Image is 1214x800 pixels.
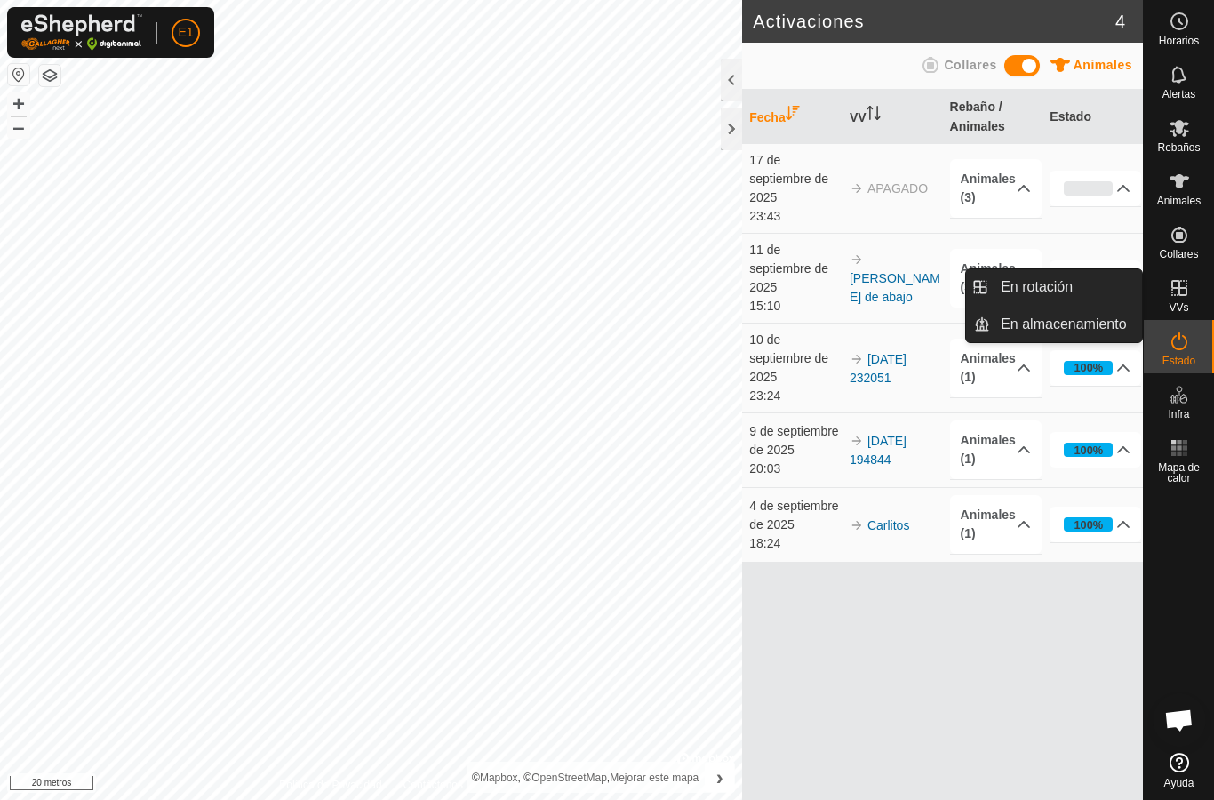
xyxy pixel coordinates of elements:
font: 15:10 [749,299,780,313]
div: 100% [1064,443,1113,457]
font: 4 de septiembre de 2025 [749,499,838,532]
font: 100% [1074,361,1103,374]
img: flecha [850,434,864,448]
button: Restablecer Mapa [8,64,29,85]
a: [DATE] 232051 [850,352,907,385]
font: 17 de septiembre de 2025 [749,153,828,204]
font: Contáctenos [403,779,463,791]
div: 0% [1064,181,1113,196]
font: Horarios [1159,35,1199,47]
font: En rotación [1001,279,1073,294]
p-sorticon: Activar para ordenar [867,108,881,123]
p-accordion-header: Animales (3) [950,159,1042,218]
font: APAGADO [867,181,928,196]
a: Mejorar este mapa [610,772,699,784]
font: En almacenamiento [1001,316,1126,332]
font: Animales (3) [961,172,1016,204]
font: Collares [1159,248,1198,260]
a: OpenStreetMap [531,772,607,784]
p-accordion-header: 100% [1050,507,1141,542]
a: Política de Privacidad [279,777,381,793]
div: Chat abierto [1153,693,1206,747]
img: flecha [850,252,864,267]
font: © [472,772,480,784]
p-sorticon: Activar para ordenar [786,108,800,123]
font: Mapa de calor [1158,461,1200,484]
a: Contáctenos [403,777,463,793]
p-accordion-header: Animales (1) [950,495,1042,554]
font: Activaciones [753,12,864,31]
font: 10 de septiembre de 2025 [749,332,828,384]
img: flecha [850,352,864,366]
img: flecha [850,518,864,532]
font: Animales (1) [961,508,1016,540]
font: VVs [1169,301,1188,314]
font: , [607,772,610,784]
font: Rebaños [1157,141,1200,154]
font: 4 [1115,12,1125,31]
font: 100% [1074,444,1103,457]
font: 18:24 [749,536,780,550]
p-accordion-header: 100% [1050,260,1141,296]
font: 23:43 [749,209,780,223]
p-accordion-header: Animales (1) [950,339,1042,397]
p-accordion-header: 0% [1050,171,1141,206]
img: Logotipo de Gallagher [21,14,142,51]
font: 100% [1074,518,1103,532]
a: Ayuda [1144,746,1214,796]
font: Animales (1) [961,351,1016,384]
font: Animales (1) [961,433,1016,466]
font: Collares [944,58,996,72]
font: Animales (3) [961,261,1016,294]
font: 9 de septiembre de 2025 [749,424,838,457]
font: Animales [1157,195,1201,207]
a: En almacenamiento [990,307,1142,342]
font: Ayuda [1164,777,1194,789]
div: 100% [1064,361,1113,375]
a: [PERSON_NAME] de abajo [850,271,940,304]
button: Capas del Mapa [39,65,60,86]
font: VV [850,110,867,124]
font: Estado [1050,109,1091,124]
p-accordion-header: 100% [1050,432,1141,468]
a: Carlitos [867,518,909,532]
a: Mapbox [480,772,518,784]
a: En rotación [990,269,1142,305]
button: › [705,763,734,792]
button: + [8,93,29,115]
font: 20:03 [749,461,780,476]
font: Infra [1168,408,1189,420]
font: Estado [1162,355,1195,367]
font: , © [518,772,532,784]
font: Alertas [1162,88,1195,100]
span: › [716,765,723,789]
font: E1 [178,25,193,39]
p-accordion-header: Animales (3) [950,249,1042,308]
p-accordion-header: 100% [1050,350,1141,386]
div: 100% [1064,517,1113,532]
button: – [8,116,29,138]
li: En rotación [966,269,1142,305]
font: Política de Privacidad [279,779,381,791]
a: [DATE] 194844 [850,434,907,467]
font: – [12,115,24,139]
li: En almacenamiento [966,307,1142,342]
img: flecha [850,181,864,196]
font: Rebaño / Animales [950,100,1005,133]
p-accordion-header: Animales (1) [950,420,1042,479]
font: 23:24 [749,388,780,403]
font: Animales [1074,58,1132,72]
font: + [12,92,25,116]
font: 11 de septiembre de 2025 [749,243,828,294]
font: Fecha [749,110,785,124]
